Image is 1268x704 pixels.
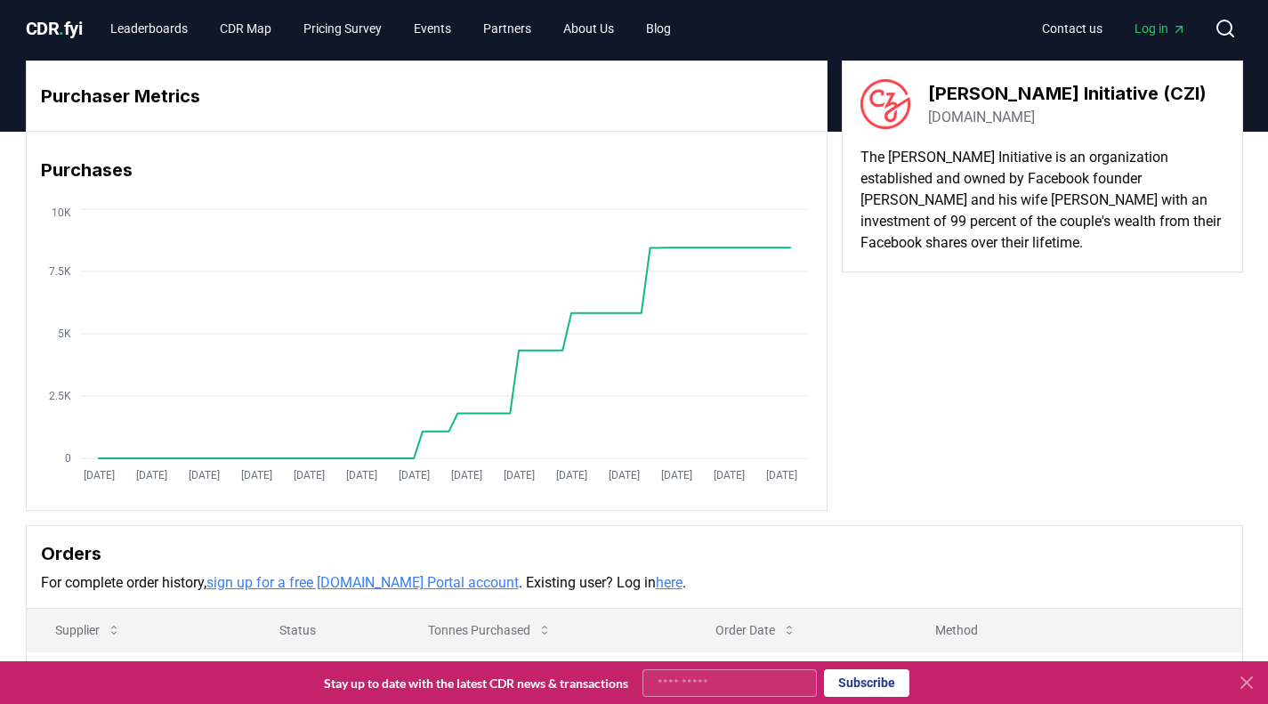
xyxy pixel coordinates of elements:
[49,390,71,402] tspan: 2.5K
[1028,12,1117,45] a: Contact us
[860,79,910,129] img: Chan Zuckerberg Initiative (CZI)-logo
[928,80,1207,107] h3: [PERSON_NAME] Initiative (CZI)
[400,12,465,45] a: Events
[206,12,286,45] a: CDR Map
[41,612,135,648] button: Supplier
[414,612,566,648] button: Tonnes Purchased
[713,469,744,481] tspan: [DATE]
[49,265,71,278] tspan: 7.5K
[41,540,1228,567] h3: Orders
[503,469,534,481] tspan: [DATE]
[632,12,685,45] a: Blog
[188,469,219,481] tspan: [DATE]
[26,18,83,39] span: CDR fyi
[289,12,396,45] a: Pricing Survey
[608,469,639,481] tspan: [DATE]
[555,469,586,481] tspan: [DATE]
[293,469,324,481] tspan: [DATE]
[469,12,545,45] a: Partners
[41,83,812,109] h3: Purchaser Metrics
[345,469,376,481] tspan: [DATE]
[450,469,481,481] tspan: [DATE]
[52,206,71,219] tspan: 10K
[96,12,202,45] a: Leaderboards
[240,469,271,481] tspan: [DATE]
[701,612,811,648] button: Order Date
[660,469,691,481] tspan: [DATE]
[928,107,1035,128] a: [DOMAIN_NAME]
[687,651,906,700] td: [DATE]
[1135,20,1186,37] span: Log in
[398,469,429,481] tspan: [DATE]
[1028,12,1200,45] nav: Main
[206,574,519,591] a: sign up for a free [DOMAIN_NAME] Portal account
[83,469,114,481] tspan: [DATE]
[65,452,71,465] tspan: 0
[1120,12,1200,45] a: Log in
[656,574,682,591] a: here
[765,469,796,481] tspan: [DATE]
[59,18,64,39] span: .
[265,621,385,639] p: Status
[860,147,1224,254] p: The [PERSON_NAME] Initiative is an organization established and owned by Facebook founder [PERSON...
[41,157,812,183] h3: Purchases
[96,12,685,45] nav: Main
[135,469,166,481] tspan: [DATE]
[26,16,83,41] a: CDR.fyi
[549,12,628,45] a: About Us
[400,651,687,700] td: 10
[58,328,71,340] tspan: 5K
[921,621,1228,639] p: Method
[41,572,1228,594] p: For complete order history, . Existing user? Log in .
[27,651,252,700] td: Wakefield Biochar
